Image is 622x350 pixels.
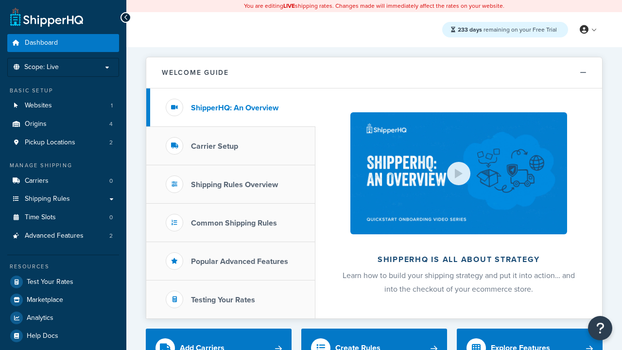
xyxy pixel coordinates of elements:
[109,232,113,240] span: 2
[25,102,52,110] span: Websites
[7,172,119,190] a: Carriers0
[191,257,288,266] h3: Popular Advanced Features
[24,63,59,71] span: Scope: Live
[458,25,482,34] strong: 233 days
[7,309,119,327] a: Analytics
[27,296,63,304] span: Marketplace
[25,39,58,47] span: Dashboard
[7,34,119,52] a: Dashboard
[109,139,113,147] span: 2
[109,120,113,128] span: 4
[7,97,119,115] li: Websites
[191,219,277,227] h3: Common Shipping Rules
[7,262,119,271] div: Resources
[7,327,119,345] a: Help Docs
[191,142,238,151] h3: Carrier Setup
[7,209,119,227] a: Time Slots0
[7,209,119,227] li: Time Slots
[27,332,58,340] span: Help Docs
[283,1,295,10] b: LIVE
[7,115,119,133] a: Origins4
[7,134,119,152] a: Pickup Locations2
[191,180,278,189] h3: Shipping Rules Overview
[27,278,73,286] span: Test Your Rates
[341,255,576,264] h2: ShipperHQ is all about strategy
[7,273,119,291] a: Test Your Rates
[25,195,70,203] span: Shipping Rules
[27,314,53,322] span: Analytics
[7,172,119,190] li: Carriers
[7,115,119,133] li: Origins
[7,190,119,208] a: Shipping Rules
[7,134,119,152] li: Pickup Locations
[191,104,278,112] h3: ShipperHQ: An Overview
[7,87,119,95] div: Basic Setup
[25,232,84,240] span: Advanced Features
[7,227,119,245] li: Advanced Features
[25,139,75,147] span: Pickup Locations
[146,57,602,88] button: Welcome Guide
[109,213,113,222] span: 0
[111,102,113,110] span: 1
[109,177,113,185] span: 0
[458,25,557,34] span: remaining on your Free Trial
[7,227,119,245] a: Advanced Features2
[343,270,575,295] span: Learn how to build your shipping strategy and put it into action… and into the checkout of your e...
[191,296,255,304] h3: Testing Your Rates
[25,177,49,185] span: Carriers
[25,213,56,222] span: Time Slots
[25,120,47,128] span: Origins
[350,112,567,234] img: ShipperHQ is all about strategy
[7,97,119,115] a: Websites1
[162,69,229,76] h2: Welcome Guide
[7,291,119,309] a: Marketplace
[7,161,119,170] div: Manage Shipping
[588,316,612,340] button: Open Resource Center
